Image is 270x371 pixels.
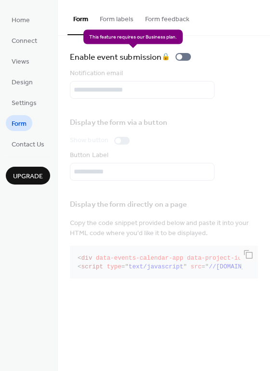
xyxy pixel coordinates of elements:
span: Connect [12,36,37,46]
span: Settings [12,98,37,108]
span: Home [12,15,30,26]
a: Design [6,74,39,90]
span: Upgrade [13,172,43,182]
a: Contact Us [6,136,50,152]
a: Form [6,115,32,131]
span: Contact Us [12,140,44,150]
span: Views [12,57,29,67]
a: Settings [6,94,42,110]
button: Upgrade [6,167,50,185]
a: Views [6,53,35,69]
span: This feature requires our Business plan. [83,30,183,44]
a: Home [6,12,36,27]
a: Connect [6,32,43,48]
span: Form [12,119,27,129]
span: Design [12,78,33,88]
